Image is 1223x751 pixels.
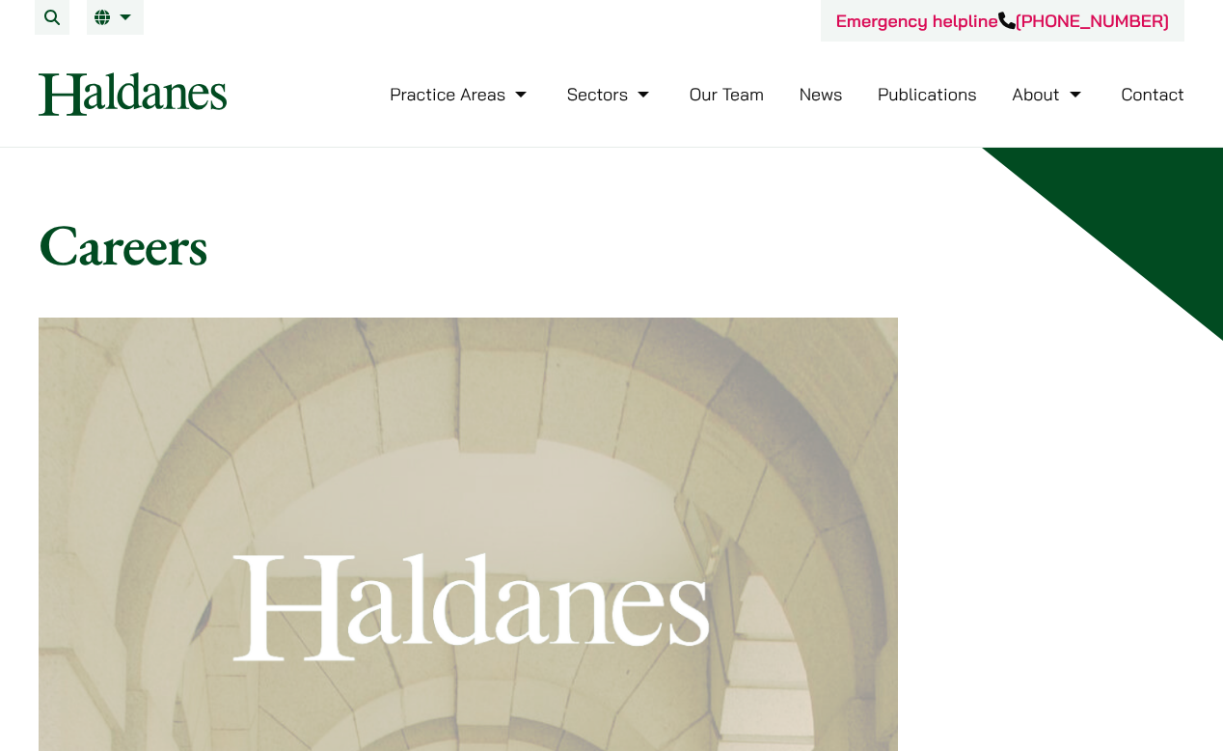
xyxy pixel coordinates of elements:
[836,10,1169,32] a: Emergency helpline[PHONE_NUMBER]
[39,209,1184,279] h1: Careers
[1012,83,1085,105] a: About
[567,83,654,105] a: Sectors
[39,72,227,116] img: Logo of Haldanes
[1121,83,1184,105] a: Contact
[390,83,531,105] a: Practice Areas
[878,83,977,105] a: Publications
[690,83,764,105] a: Our Team
[95,10,136,25] a: EN
[800,83,843,105] a: News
